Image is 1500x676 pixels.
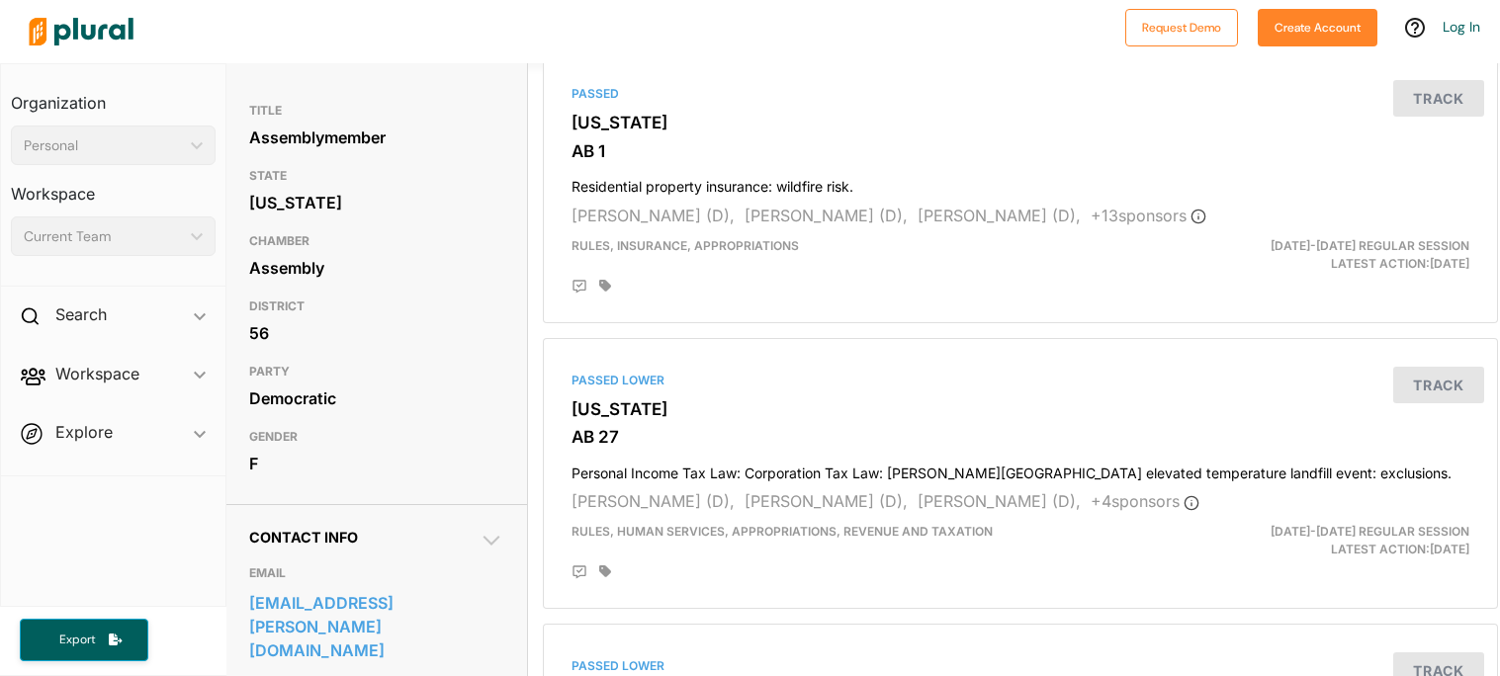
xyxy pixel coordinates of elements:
span: + 4 sponsor s [1091,491,1199,511]
h3: [US_STATE] [572,399,1469,419]
div: Latest Action: [DATE] [1175,237,1484,273]
div: F [249,449,503,478]
a: [EMAIL_ADDRESS][PERSON_NAME][DOMAIN_NAME] [249,588,503,665]
div: 56 [249,318,503,348]
span: Export [45,632,109,648]
span: [PERSON_NAME] (D), [572,206,735,225]
div: Passed Lower [572,372,1469,389]
div: Add tags [599,564,611,578]
span: [PERSON_NAME] (D), [918,206,1081,225]
span: [PERSON_NAME] (D), [745,491,908,511]
button: Track [1393,80,1484,117]
div: Add tags [599,279,611,293]
span: [PERSON_NAME] (D), [572,491,735,511]
h3: STATE [249,164,503,188]
div: Passed [572,85,1469,103]
div: Passed Lower [572,657,1469,675]
h3: PARTY [249,360,503,383]
button: Track [1393,367,1484,403]
div: [US_STATE] [249,188,503,217]
button: Export [20,619,148,661]
span: [DATE]-[DATE] Regular Session [1271,238,1469,253]
h3: AB 27 [572,427,1469,447]
div: Personal [24,135,183,156]
h3: TITLE [249,99,503,123]
div: Assembly [249,253,503,283]
div: Latest Action: [DATE] [1175,523,1484,558]
h4: Residential property insurance: wildfire risk. [572,169,1469,196]
button: Create Account [1258,9,1377,46]
span: + 13 sponsor s [1091,206,1206,225]
span: Contact Info [249,529,358,546]
h3: [US_STATE] [572,113,1469,132]
h3: CHAMBER [249,229,503,253]
div: Current Team [24,226,183,247]
span: Rules, Human Services, Appropriations, Revenue and Taxation [572,524,993,539]
a: Request Demo [1125,16,1238,37]
div: Assemblymember [249,123,503,152]
h3: Organization [11,74,216,118]
div: Democratic [249,383,503,413]
div: Add Position Statement [572,564,587,580]
div: Add Position Statement [572,279,587,295]
a: Create Account [1258,16,1377,37]
h3: EMAIL [249,561,503,585]
h3: GENDER [249,425,503,449]
h3: Workspace [11,165,216,209]
a: Log In [1443,18,1480,36]
span: [PERSON_NAME] (D), [745,206,908,225]
h3: DISTRICT [249,295,503,318]
button: Request Demo [1125,9,1238,46]
span: [PERSON_NAME] (D), [918,491,1081,511]
span: Rules, Insurance, Appropriations [572,238,799,253]
span: [DATE]-[DATE] Regular Session [1271,524,1469,539]
h4: Personal Income Tax Law: Corporation Tax Law: [PERSON_NAME][GEOGRAPHIC_DATA] elevated temperature... [572,456,1469,482]
h2: Search [55,303,107,325]
h3: AB 1 [572,141,1469,161]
